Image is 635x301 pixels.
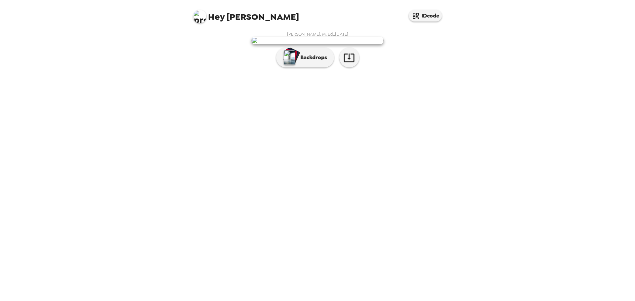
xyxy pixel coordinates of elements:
span: Hey [208,11,225,23]
span: [PERSON_NAME] [193,7,299,21]
span: [PERSON_NAME], M. Ed. , [DATE] [287,31,348,37]
button: Backdrops [276,48,334,67]
button: IDcode [409,10,442,21]
img: profile pic [193,10,206,23]
img: user [251,37,384,44]
p: Backdrops [297,54,327,61]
